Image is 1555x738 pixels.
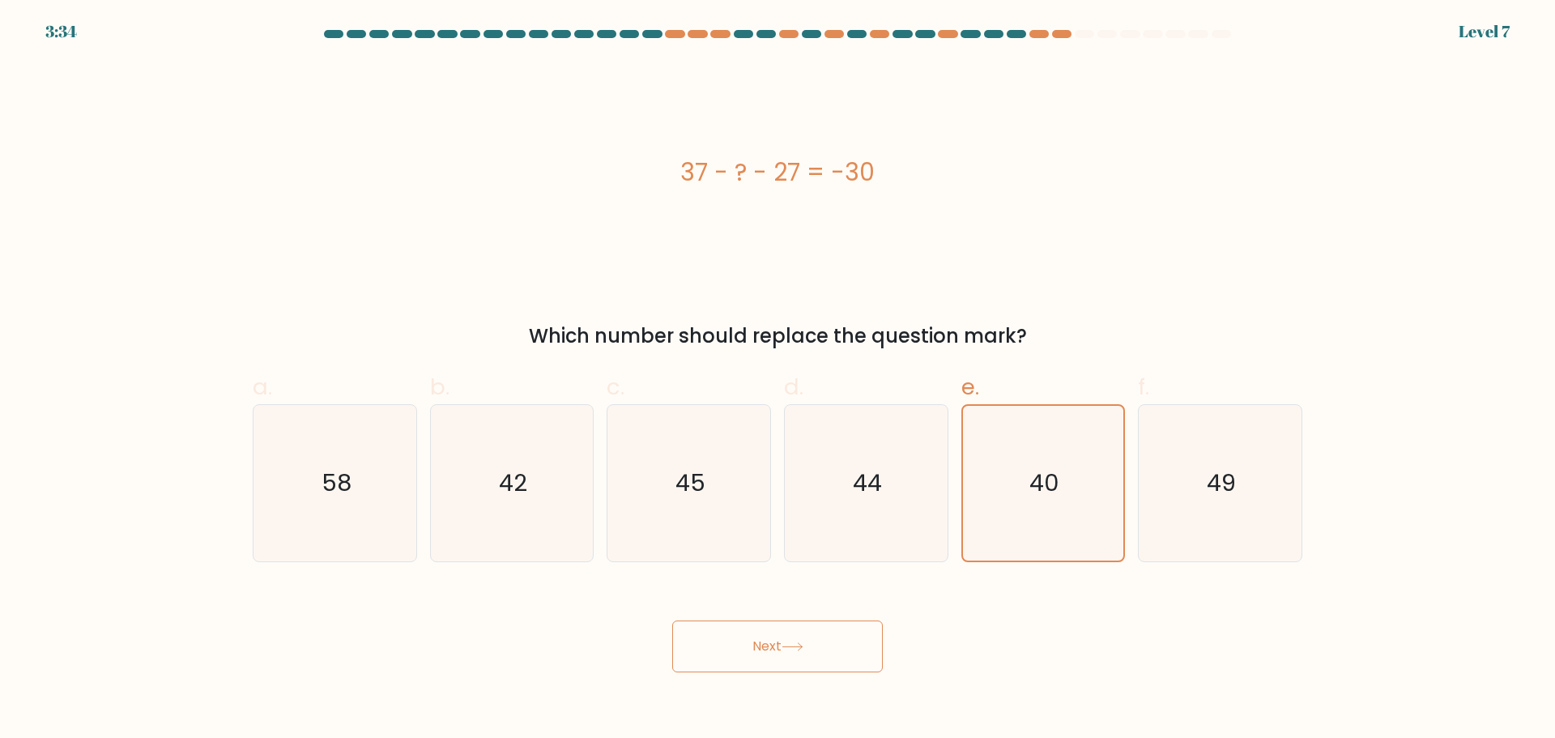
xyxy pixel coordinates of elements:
[784,371,803,403] span: d.
[1138,371,1149,403] span: f.
[1030,467,1059,499] text: 40
[499,467,527,499] text: 42
[253,154,1302,190] div: 37 - ? - 27 = -30
[253,371,272,403] span: a.
[675,467,705,499] text: 45
[322,467,351,499] text: 58
[1208,467,1237,499] text: 49
[961,371,979,403] span: e.
[1459,19,1510,44] div: Level 7
[853,467,882,499] text: 44
[45,19,77,44] div: 3:34
[430,371,449,403] span: b.
[672,621,883,672] button: Next
[607,371,624,403] span: c.
[262,322,1293,351] div: Which number should replace the question mark?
